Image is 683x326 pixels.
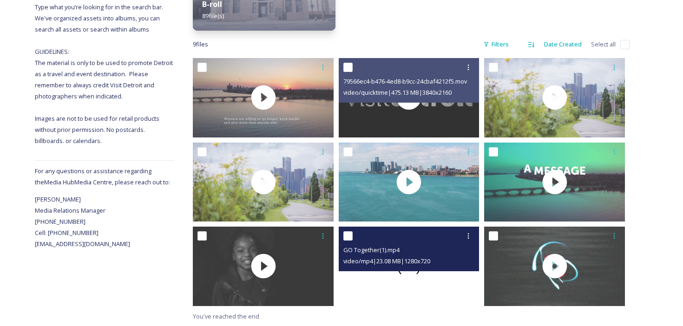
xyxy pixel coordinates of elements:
[202,12,224,20] span: 89 file(s)
[484,227,625,306] img: thumbnail
[35,167,170,186] span: For any questions or assistance regarding the Media Hub Media Centre, please reach out to:
[484,143,625,222] img: thumbnail
[343,77,467,85] span: 79566ec4-b476-4ed8-b9cc-24cbaf4212f5.mov
[193,58,334,137] img: thumbnail
[484,58,625,137] img: thumbnail
[193,227,334,306] img: thumbnail
[35,195,130,248] span: [PERSON_NAME] Media Relations Manager [PHONE_NUMBER] Cell: [PHONE_NUMBER] [EMAIL_ADDRESS][DOMAIN_...
[193,40,208,49] span: 9 file s
[343,257,430,265] span: video/mp4 | 23.08 MB | 1280 x 720
[193,143,334,222] img: thumbnail
[343,246,400,254] span: GO Together(1).mp4
[193,312,259,320] span: You've reached the end
[343,88,452,97] span: video/quicktime | 475.13 MB | 3840 x 2160
[591,40,616,49] span: Select all
[539,35,586,53] div: Date Created
[339,143,479,222] img: thumbnail
[479,35,513,53] div: Filters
